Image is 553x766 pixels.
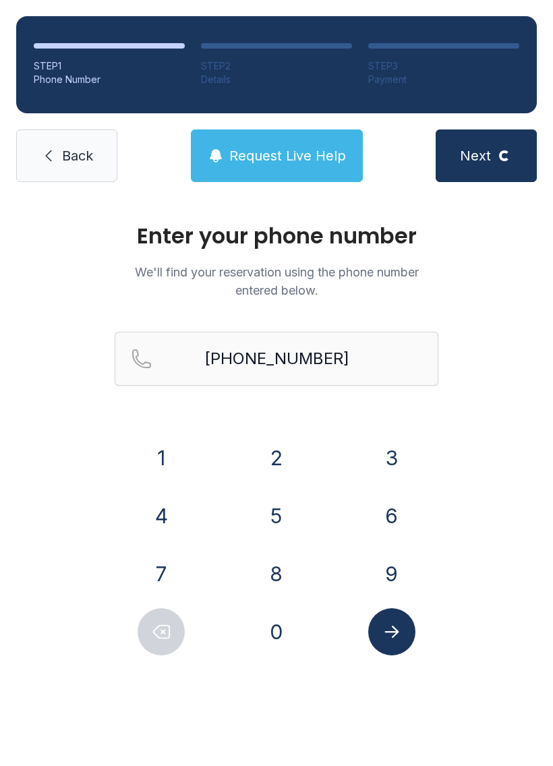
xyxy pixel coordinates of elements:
[368,492,415,539] button: 6
[253,608,300,655] button: 0
[460,146,491,165] span: Next
[138,492,185,539] button: 4
[115,225,438,247] h1: Enter your phone number
[229,146,346,165] span: Request Live Help
[368,73,519,86] div: Payment
[138,608,185,655] button: Delete number
[368,550,415,597] button: 9
[34,73,185,86] div: Phone Number
[368,434,415,481] button: 3
[115,263,438,299] p: We'll find your reservation using the phone number entered below.
[138,550,185,597] button: 7
[253,550,300,597] button: 8
[368,608,415,655] button: Submit lookup form
[115,332,438,386] input: Reservation phone number
[368,59,519,73] div: STEP 3
[201,59,352,73] div: STEP 2
[138,434,185,481] button: 1
[201,73,352,86] div: Details
[253,492,300,539] button: 5
[253,434,300,481] button: 2
[62,146,93,165] span: Back
[34,59,185,73] div: STEP 1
